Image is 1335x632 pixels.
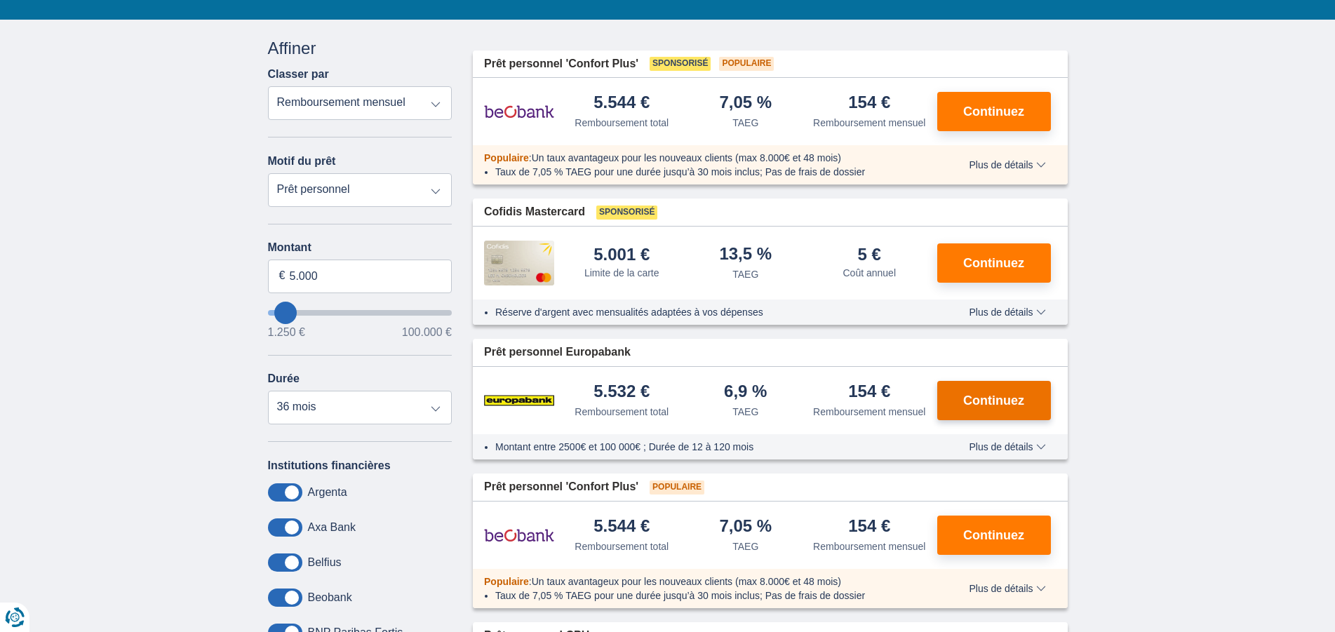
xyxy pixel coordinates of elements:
span: Prêt personnel 'Confort Plus' [484,479,638,495]
div: TAEG [732,405,758,419]
span: Continuez [963,394,1024,407]
span: Cofidis Mastercard [484,204,585,220]
div: : [473,151,939,165]
div: 5.544 € [593,94,650,113]
span: Populaire [650,480,704,495]
span: Populaire [484,152,529,163]
div: 7,05 % [719,94,772,113]
div: Remboursement total [575,116,669,130]
div: Affiner [268,36,452,60]
span: Continuez [963,257,1024,269]
li: Taux de 7,05 % TAEG pour une durée jusqu’à 30 mois inclus; Pas de frais de dossier [495,165,928,179]
label: Beobank [308,591,352,604]
div: Remboursement mensuel [813,539,925,553]
div: 5 € [858,246,881,263]
button: Continuez [937,381,1051,420]
div: 154 € [848,94,890,113]
span: Un taux avantageux pour les nouveaux clients (max 8.000€ et 48 mois) [532,152,841,163]
label: Durée [268,372,300,385]
label: Belfius [308,556,342,569]
button: Plus de détails [958,159,1056,170]
img: pret personnel Beobank [484,518,554,553]
span: Plus de détails [969,160,1045,170]
div: Coût annuel [843,266,896,280]
button: Plus de détails [958,583,1056,594]
div: 6,9 % [724,383,767,402]
span: Prêt personnel Europabank [484,344,631,361]
input: wantToBorrow [268,310,452,316]
div: Remboursement total [575,539,669,553]
div: Remboursement total [575,405,669,419]
span: Sponsorisé [596,206,657,220]
span: 1.250 € [268,327,305,338]
div: TAEG [732,116,758,130]
div: TAEG [732,539,758,553]
div: 154 € [848,383,890,402]
button: Plus de détails [958,441,1056,452]
span: Prêt personnel 'Confort Plus' [484,56,638,72]
div: TAEG [732,267,758,281]
div: Remboursement mensuel [813,405,925,419]
div: Limite de la carte [584,266,659,280]
div: Remboursement mensuel [813,116,925,130]
span: Plus de détails [969,307,1045,317]
label: Argenta [308,486,347,499]
div: : [473,574,939,589]
div: 7,05 % [719,518,772,537]
img: pret personnel Cofidis CC [484,241,554,285]
span: Continuez [963,529,1024,542]
div: 13,5 % [719,246,772,264]
span: € [279,268,286,284]
label: Classer par [268,68,329,81]
img: pret personnel Beobank [484,94,554,129]
button: Plus de détails [958,307,1056,318]
div: 154 € [848,518,890,537]
div: 5.532 € [593,383,650,402]
span: Populaire [719,57,774,71]
li: Taux de 7,05 % TAEG pour une durée jusqu’à 30 mois inclus; Pas de frais de dossier [495,589,928,603]
span: Plus de détails [969,442,1045,452]
span: 100.000 € [402,327,452,338]
label: Motif du prêt [268,155,336,168]
span: Un taux avantageux pour les nouveaux clients (max 8.000€ et 48 mois) [532,576,841,587]
label: Institutions financières [268,459,391,472]
label: Axa Bank [308,521,356,534]
button: Continuez [937,516,1051,555]
span: Continuez [963,105,1024,118]
li: Réserve d'argent avec mensualités adaptées à vos dépenses [495,305,928,319]
button: Continuez [937,243,1051,283]
span: Sponsorisé [650,57,711,71]
li: Montant entre 2500€ et 100 000€ ; Durée de 12 à 120 mois [495,440,928,454]
button: Continuez [937,92,1051,131]
img: pret personnel Europabank [484,383,554,418]
span: Plus de détails [969,584,1045,593]
div: 5.544 € [593,518,650,537]
label: Montant [268,241,452,254]
div: 5.001 € [593,246,650,263]
span: Populaire [484,576,529,587]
